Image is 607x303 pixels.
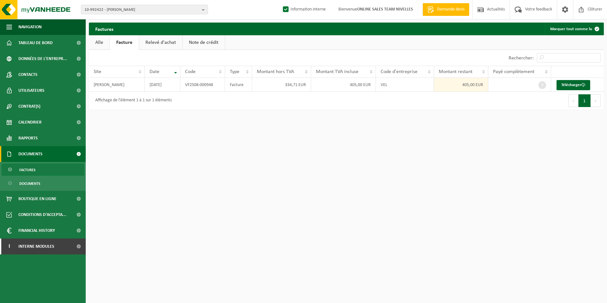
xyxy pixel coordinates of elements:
[145,78,180,92] td: [DATE]
[557,80,590,90] a: Télécharger
[89,35,110,50] a: Alle
[423,3,469,16] a: Demande devis
[18,223,55,239] span: Financial History
[19,178,40,190] span: Documents
[81,5,208,14] button: 10-992422 - [PERSON_NAME]
[18,51,67,67] span: Données de l'entrepr...
[18,207,66,223] span: Conditions d'accepta...
[6,239,12,254] span: I
[257,69,294,74] span: Montant hors TVA
[92,95,172,106] div: Affichage de l'élément 1 à 1 sur 1 éléments
[252,78,311,92] td: 334,71 EUR
[376,78,434,92] td: VEL
[381,69,417,74] span: Code d'entreprise
[150,69,159,74] span: Date
[18,98,40,114] span: Contrat(s)
[225,78,252,92] td: Facture
[578,94,591,107] button: 1
[18,83,44,98] span: Utilisateurs
[89,78,145,92] td: [PERSON_NAME]
[18,146,43,162] span: Documents
[18,130,38,146] span: Rapports
[230,69,239,74] span: Type
[18,35,53,51] span: Tableau de bord
[18,19,42,35] span: Navigation
[18,239,54,254] span: Interne modules
[18,67,37,83] span: Contacts
[2,164,84,176] a: Factures
[591,94,601,107] button: Next
[110,35,139,50] a: Facture
[493,69,534,74] span: Payé complètement
[439,69,472,74] span: Montant restant
[357,7,413,12] strong: ONLINE SALES TEAM NIVELLES
[89,23,120,35] h2: Factures
[19,164,36,176] span: Factures
[282,5,326,14] label: Information interne
[185,69,196,74] span: Code
[84,5,199,15] span: 10-992422 - [PERSON_NAME]
[316,69,358,74] span: Montant TVA incluse
[94,69,101,74] span: Site
[434,78,489,92] td: 405,00 EUR
[436,6,466,13] span: Demande devis
[2,177,84,189] a: Documents
[509,56,534,61] label: Rechercher:
[180,78,225,92] td: VF2508-000948
[568,94,578,107] button: Previous
[18,114,42,130] span: Calendrier
[18,191,57,207] span: Boutique en ligne
[139,35,182,50] a: Relevé d'achat
[311,78,376,92] td: 405,00 EUR
[545,23,603,35] button: Marquer tout comme lu
[183,35,225,50] a: Note de crédit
